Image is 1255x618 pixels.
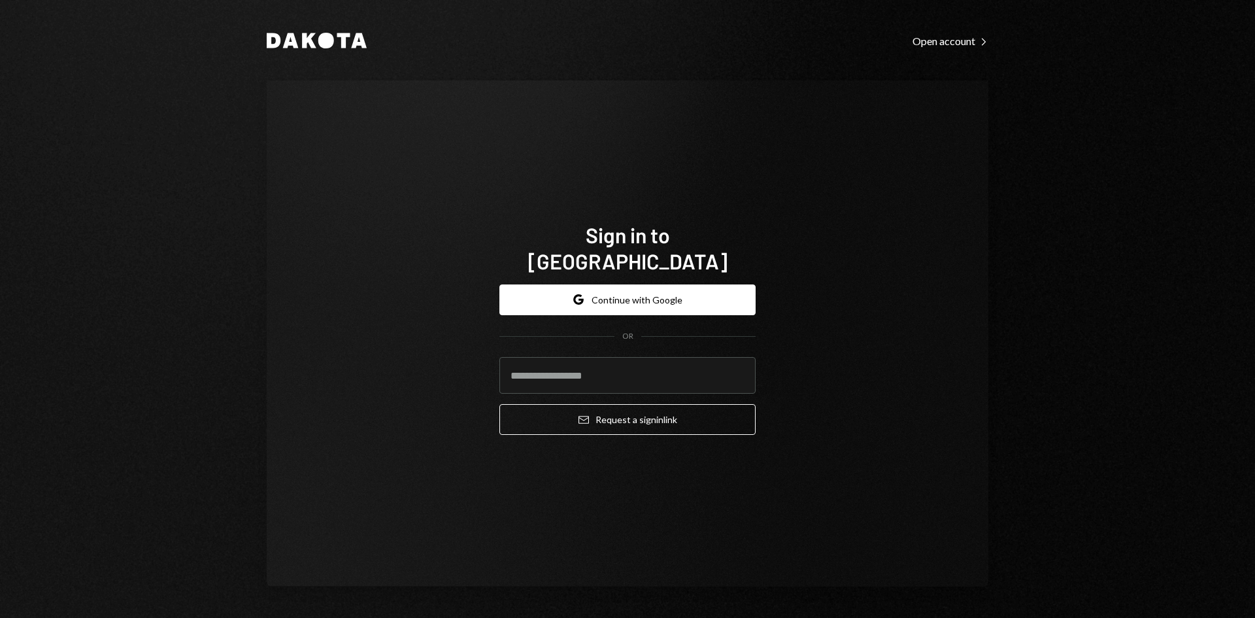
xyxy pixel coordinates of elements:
h1: Sign in to [GEOGRAPHIC_DATA] [499,222,756,274]
div: OR [622,331,633,342]
button: Request a signinlink [499,404,756,435]
button: Continue with Google [499,284,756,315]
a: Open account [912,33,988,48]
div: Open account [912,35,988,48]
